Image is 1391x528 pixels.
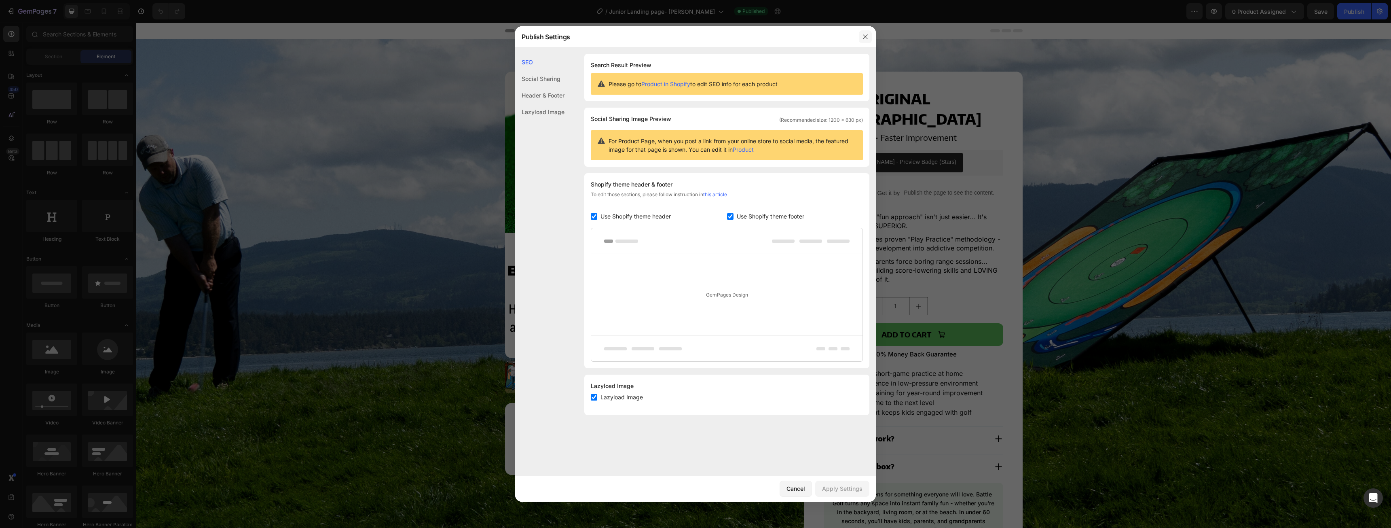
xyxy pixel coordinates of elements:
[687,301,867,323] button: Add to cart
[733,146,754,153] a: Product
[745,305,795,318] div: Add to cart
[698,190,866,208] p: Turns out the "fun approach" isn't just easier... It's scientifically SUPERIOR.
[687,65,867,107] h2: THE ORIGINAL [GEOGRAPHIC_DATA]
[822,484,863,493] div: Apply Settings
[591,180,863,189] div: Shopify theme header & footer
[698,234,866,261] p: While other parents force boring range sessions... Your kid is building score-lowering skills and...
[449,436,519,445] p: - [PERSON_NAME]
[746,275,773,292] input: quantity
[591,60,863,70] h1: Search Result Preview
[515,26,855,47] div: Publish Settings
[727,275,746,292] button: decrement
[591,254,863,335] div: GemPages Design
[533,436,575,445] p: Verified Buyer
[695,467,860,512] p: Swap the screens for something everyone will love. Battle Golf turns any space into instant famil...
[689,439,758,449] p: What's in the box?
[741,167,764,174] p: Get it by
[691,130,827,150] button: Judge.me - Preview Badge (Stars)
[767,166,858,174] p: Publish the page to see the content.
[515,54,564,70] div: SEO
[773,275,791,292] button: increment
[515,70,564,87] div: Social Sharing
[609,137,856,154] span: For Product Page, when you post a link from your online store to social media, the featured image...
[687,109,867,121] h2: Fun Practice = Faster Improvement
[697,135,707,145] img: Judgeme.png
[609,80,778,88] span: Please go to to edit SEO info for each product
[591,381,863,391] div: Lazyload Image
[779,117,863,124] span: (Recommended size: 1200 x 630 px)
[515,87,564,104] div: Header & Footer
[591,114,671,124] span: Social Sharing Image Preview
[713,135,820,144] div: [DOMAIN_NAME] - Preview Badge (Stars)
[815,481,869,497] button: Apply Settings
[737,212,804,221] span: Use Shopify theme footer
[698,212,866,230] p: Battle Golf uses proven "Play Practice" methodology - turning skill development into addictive co...
[687,162,737,178] div: $139.95
[703,191,727,197] a: this article
[515,104,564,120] div: Lazyload Image
[688,279,720,288] p: Quantity:
[591,191,863,205] div: To edit those sections, please follow instruction in
[641,81,690,87] a: Product in Shopify
[780,481,812,497] button: Cancel
[786,484,805,493] div: Cancel
[600,392,643,402] span: Lazyload Image
[688,327,866,336] p: 100% Money Back Guarantee
[412,402,612,428] p: "Awesome to keep our junior golf boys interested in practicing... feels realistic to hitting a go...
[600,212,671,221] span: Use Shopify theme header
[688,346,866,394] p: ✅ Professional short-game practice at home ✅ Builds confidence in low-pressure environment ✅ All-...
[1364,488,1383,508] div: Open Intercom Messenger
[689,411,758,421] p: How does it work?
